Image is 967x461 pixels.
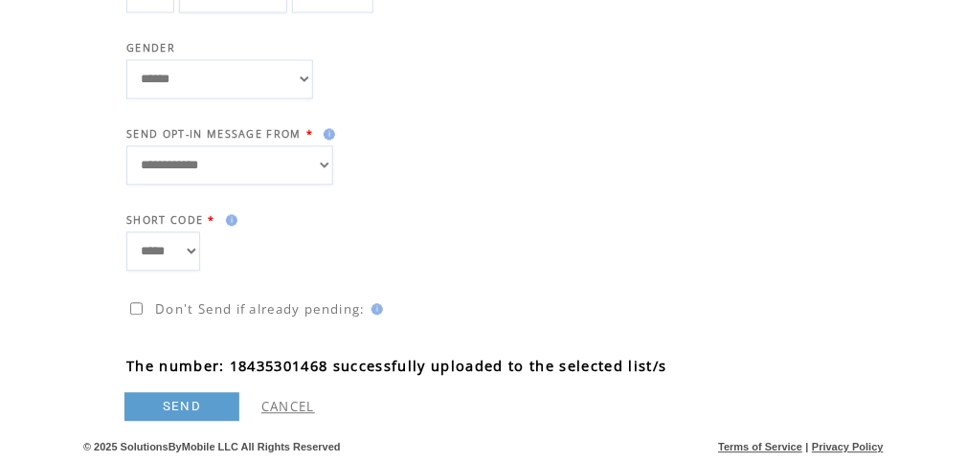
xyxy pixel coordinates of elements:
[318,128,335,140] img: help.gif
[812,441,884,452] a: Privacy Policy
[806,441,809,452] span: |
[83,441,341,452] span: © 2025 SolutionsByMobile LLC All Rights Reserved
[261,398,315,415] a: CANCEL
[719,441,803,452] a: Terms of Service
[126,41,175,55] span: GENDER
[126,213,203,227] span: SHORT CODE
[126,127,302,141] span: SEND OPT-IN MESSAGE FROM
[366,303,383,315] img: help.gif
[124,392,239,421] a: SEND
[122,351,874,380] span: The number: 18435301468 successfully uploaded to the selected list/s
[220,214,237,226] img: help.gif
[155,300,366,318] span: Don't Send if already pending:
